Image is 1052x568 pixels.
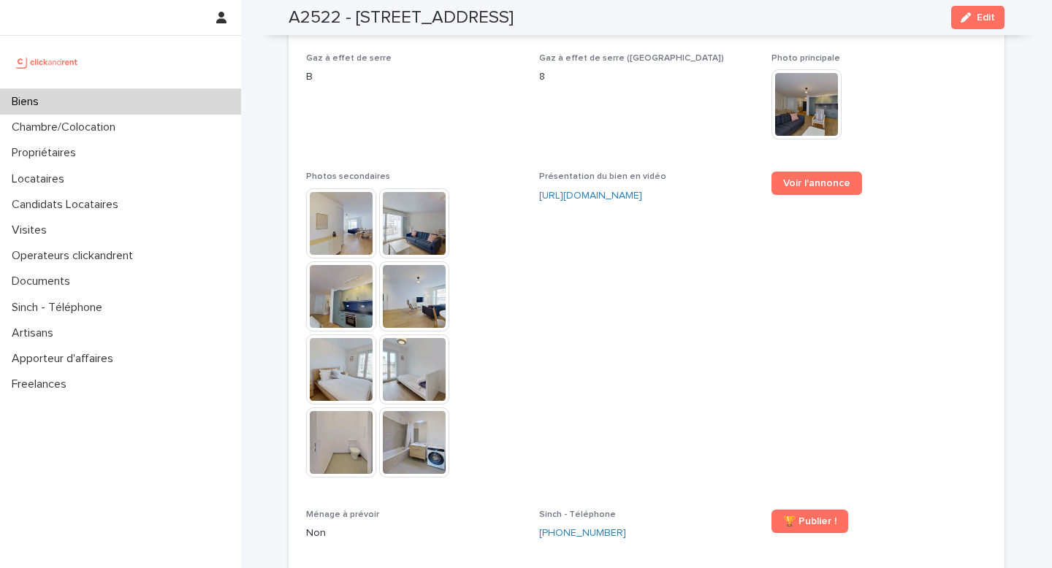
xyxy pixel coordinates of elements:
[306,69,522,85] p: B
[771,510,848,533] a: 🏆 Publier !
[306,510,379,519] span: Ménage à prévoir
[6,326,65,340] p: Artisans
[6,95,50,109] p: Biens
[289,7,514,28] h2: A2522 - [STREET_ADDRESS]
[539,528,626,538] ringoverc2c-number-84e06f14122c: [PHONE_NUMBER]
[783,516,836,526] span: 🏆 Publier !
[6,249,145,263] p: Operateurs clickandrent
[539,69,755,85] p: 8
[539,510,616,519] span: Sinch - Téléphone
[6,223,58,237] p: Visites
[6,377,78,391] p: Freelances
[539,172,666,181] span: Présentation du bien en vidéo
[6,146,88,160] p: Propriétaires
[771,54,840,63] span: Photo principale
[6,352,125,366] p: Apporteur d'affaires
[12,47,83,77] img: UCB0brd3T0yccxBKYDjQ
[6,275,82,288] p: Documents
[783,178,850,188] span: Voir l'annonce
[539,526,626,541] a: [PHONE_NUMBER]
[539,54,724,63] span: Gaz à effet de serre ([GEOGRAPHIC_DATA])
[6,301,114,315] p: Sinch - Téléphone
[951,6,1005,29] button: Edit
[306,54,392,63] span: Gaz à effet de serre
[539,528,626,538] ringoverc2c-84e06f14122c: Call with Ringover
[306,526,522,541] p: Non
[6,172,76,186] p: Locataires
[539,191,642,201] a: [URL][DOMAIN_NAME]
[771,172,862,195] a: Voir l'annonce
[977,12,995,23] span: Edit
[6,120,127,134] p: Chambre/Colocation
[306,172,390,181] span: Photos secondaires
[6,198,130,212] p: Candidats Locataires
